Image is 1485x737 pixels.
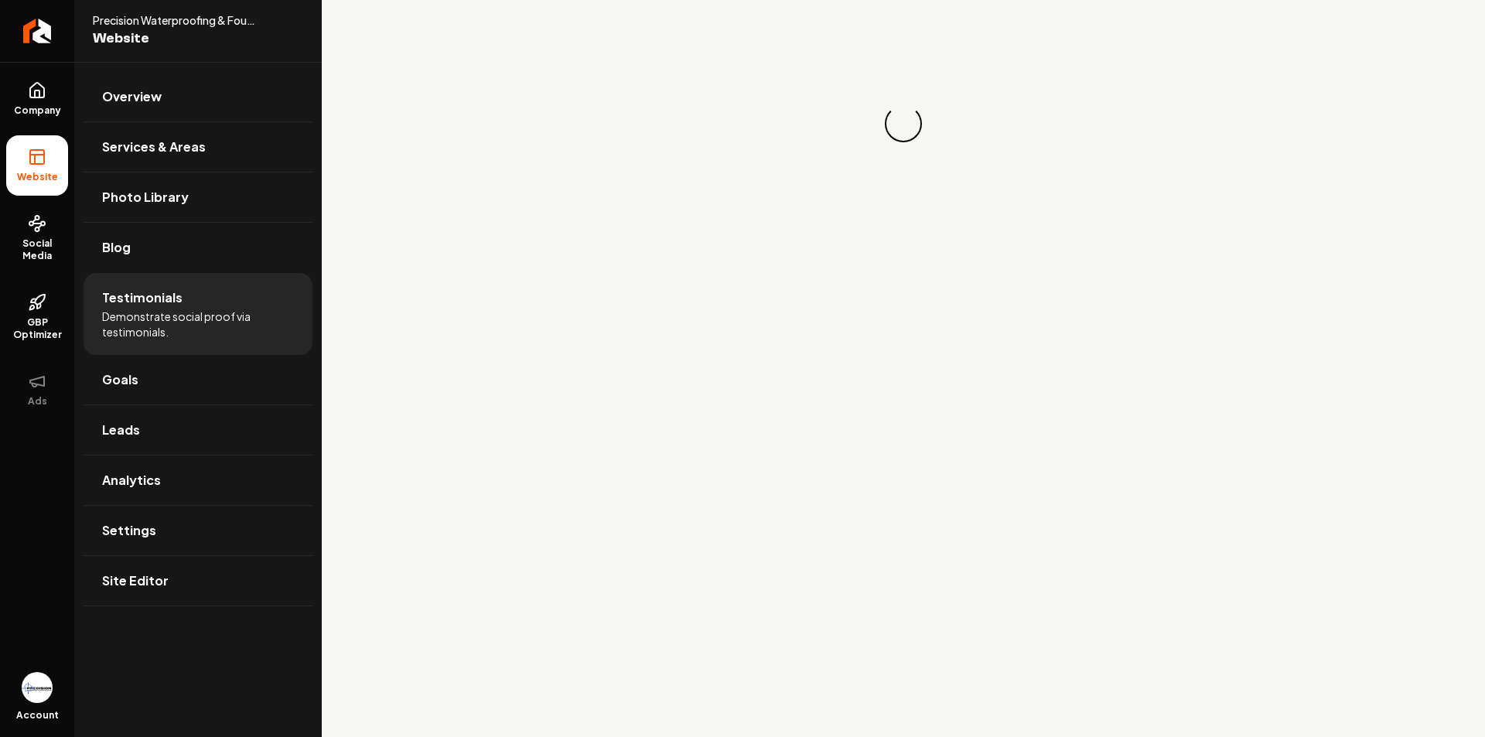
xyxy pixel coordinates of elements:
span: Leads [102,421,140,439]
span: Demonstrate social proof via testimonials. [102,309,294,339]
span: Services & Areas [102,138,206,156]
span: Precision Waterproofing & Foundation Repair [93,12,266,28]
a: Services & Areas [84,122,312,172]
span: Account [16,709,59,722]
img: Precision Waterproofing & Foundation Repair [22,672,53,703]
span: Site Editor [102,572,169,590]
span: Social Media [6,237,68,262]
a: Goals [84,355,312,404]
a: Settings [84,506,312,555]
span: Analytics [102,471,161,490]
a: Overview [84,72,312,121]
a: Site Editor [84,556,312,606]
a: Photo Library [84,172,312,222]
a: Company [6,69,68,129]
span: Blog [102,238,131,257]
span: Photo Library [102,188,189,206]
button: Open user button [22,672,53,703]
span: Website [11,171,64,183]
span: Ads [22,395,53,408]
span: Website [93,28,266,49]
span: Goals [102,370,138,389]
img: Rebolt Logo [23,19,52,43]
span: Settings [102,521,156,540]
a: Leads [84,405,312,455]
span: Testimonials [102,288,183,307]
a: Analytics [84,456,312,505]
a: Blog [84,223,312,272]
span: GBP Optimizer [6,316,68,341]
a: GBP Optimizer [6,281,68,353]
span: Company [8,104,67,117]
span: Overview [102,87,162,106]
button: Ads [6,360,68,420]
div: Loading [885,105,922,142]
a: Social Media [6,202,68,275]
